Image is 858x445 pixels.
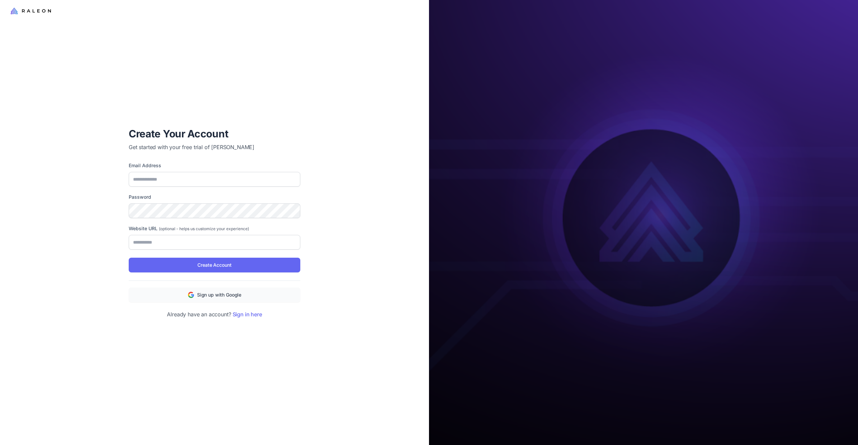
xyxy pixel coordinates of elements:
span: (optional - helps us customize your experience) [159,226,249,231]
button: Sign up with Google [129,288,300,302]
label: Email Address [129,162,300,169]
span: Sign up with Google [197,291,241,299]
label: Website URL [129,225,300,232]
p: Get started with your free trial of [PERSON_NAME] [129,143,300,151]
span: Create Account [197,261,231,269]
label: Password [129,193,300,201]
button: Create Account [129,258,300,272]
p: Already have an account? [129,310,300,318]
h1: Create Your Account [129,127,300,140]
a: Sign in here [233,311,262,318]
